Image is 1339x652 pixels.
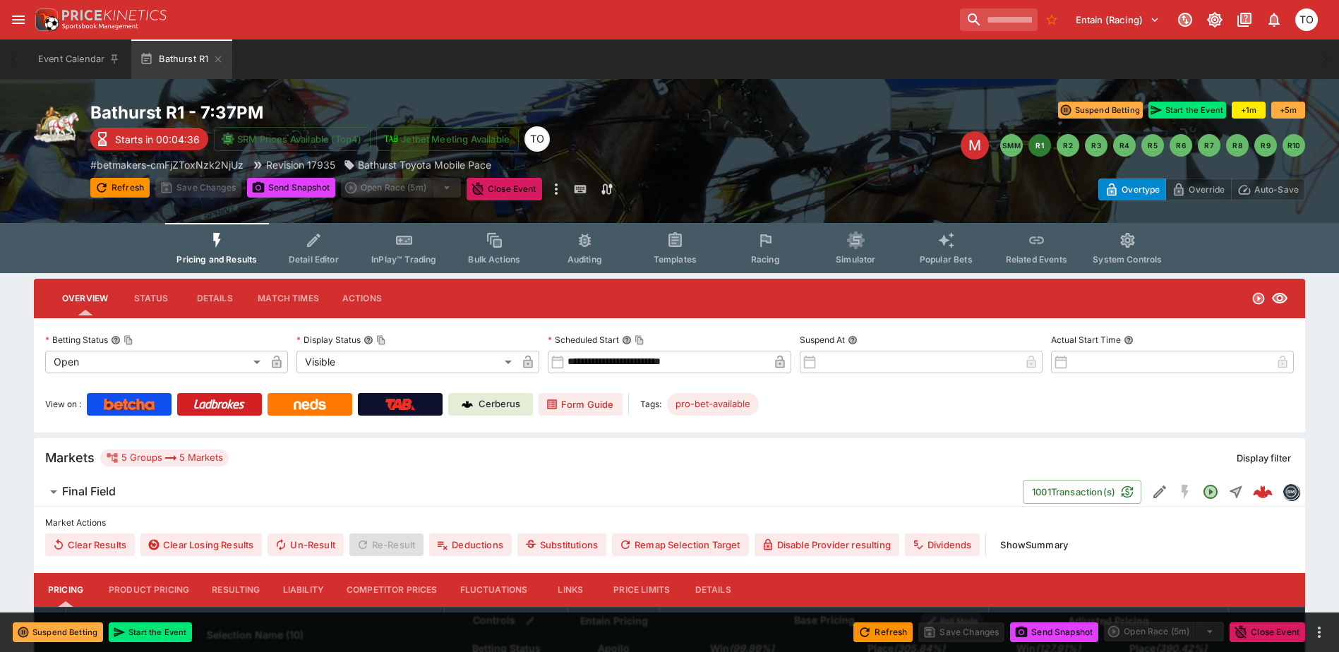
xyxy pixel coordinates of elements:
svg: Open [1251,291,1266,306]
button: Copy To Clipboard [124,335,133,345]
button: Suspend Betting [1058,102,1143,119]
span: Popular Bets [920,254,973,265]
button: Resulting [200,573,271,607]
button: Liability [272,573,335,607]
div: Visible [296,351,517,373]
button: open drawer [6,7,31,32]
button: Suspend Betting [13,622,103,642]
button: SRM Prices Available (Top4) [214,127,371,151]
button: Copy To Clipboard [635,335,644,345]
button: Edit Detail [1147,479,1172,505]
span: Re-Result [349,533,424,556]
a: Cerberus [448,393,533,416]
button: Actions [330,282,394,315]
button: Auto-Save [1231,179,1305,200]
button: Competitor Prices [335,573,449,607]
button: Select Tenant [1067,8,1168,31]
button: Start the Event [1148,102,1226,119]
button: Betting StatusCopy To Clipboard [111,335,121,345]
p: Display Status [296,334,361,346]
button: Toggle light/dark mode [1202,7,1227,32]
button: Un-Result [268,533,343,556]
button: Status [119,282,183,315]
button: Deductions [429,533,512,556]
button: Bulk edit [521,612,539,630]
span: pro-bet-available [667,397,759,411]
button: Event Calendar [30,40,128,79]
p: Actual Start Time [1051,334,1121,346]
h2: Copy To Clipboard [90,102,698,123]
div: split button [341,178,461,198]
button: R6 [1170,134,1192,157]
button: Price Limits [602,573,681,607]
button: +1m [1232,102,1266,119]
p: Betting Status [45,334,108,346]
button: R5 [1141,134,1164,157]
button: Fluctuations [449,573,539,607]
label: View on : [45,393,81,416]
button: SGM Disabled [1172,479,1198,505]
img: TabNZ [385,399,415,410]
th: Adjusted Pricing [988,607,1228,634]
img: Cerberus [462,399,473,410]
button: Links [539,573,602,607]
button: Actual Start Time [1124,335,1134,345]
div: Thomas OConnor [1295,8,1318,31]
span: Templates [654,254,697,265]
button: Details [681,573,745,607]
button: Display filter [1228,447,1299,469]
p: Bathurst Toyota Mobile Pace [358,157,491,172]
img: jetbet-logo.svg [384,132,398,146]
button: more [1311,624,1328,641]
button: Overview [51,282,119,315]
button: Clear Losing Results [140,533,262,556]
div: Betting Target: cerberus [667,393,759,416]
button: Notifications [1261,7,1287,32]
span: Pricing and Results [176,254,257,265]
button: more [548,178,565,200]
img: Ladbrokes [193,399,245,410]
button: Bathurst R1 [131,40,232,79]
img: PriceKinetics [62,10,167,20]
button: Connected to PK [1172,7,1198,32]
button: Jetbet Meeting Available [376,127,519,151]
a: 9be7e078-d7ba-451e-ade7-4cf51a374a5a [1249,478,1277,506]
p: Cerberus [479,397,520,411]
button: Send Snapshot [1010,622,1098,642]
button: ShowSummary [992,533,1076,556]
p: Copy To Clipboard [90,157,244,172]
button: Override [1165,179,1231,200]
button: Disable Provider resulting [755,533,899,556]
button: Substitutions [517,533,606,556]
button: Straight [1223,479,1249,505]
button: SMM [1000,134,1023,157]
button: 1001Transaction(s) [1023,480,1141,504]
button: Remap Selection Target [612,533,749,556]
button: R7 [1198,134,1220,157]
label: Market Actions [45,512,1294,533]
span: Detail Editor [289,254,339,265]
div: Thomas OConnor [524,126,550,152]
img: logo-cerberus--red.svg [1253,482,1273,502]
p: Suspend At [800,334,845,346]
button: +5m [1271,102,1305,119]
input: search [960,8,1038,31]
div: 9be7e078-d7ba-451e-ade7-4cf51a374a5a [1253,482,1273,502]
button: Pricing [34,573,97,607]
img: harness_racing.png [34,102,79,147]
button: R9 [1254,134,1277,157]
button: Details [183,282,246,315]
button: R10 [1283,134,1305,157]
button: R2 [1057,134,1079,157]
button: Suspend At [848,335,858,345]
label: Tags: [640,393,661,416]
button: Close Event [467,178,542,200]
button: Documentation [1232,7,1257,32]
button: Product Pricing [97,573,200,607]
nav: pagination navigation [1000,134,1305,157]
p: Auto-Save [1254,182,1299,197]
span: Related Events [1006,254,1067,265]
img: PriceKinetics Logo [31,6,59,34]
p: Scheduled Start [548,334,619,346]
